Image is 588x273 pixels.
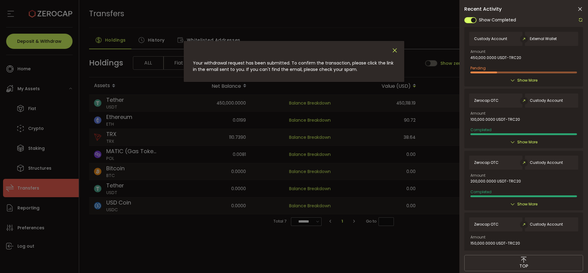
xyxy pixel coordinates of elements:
[470,179,521,183] span: 200,000.0000 USDT-TRC20
[530,160,563,165] span: Custody Account
[517,139,537,145] span: Show More
[530,222,563,227] span: Custody Account
[474,37,507,41] span: Custody Account
[470,127,492,132] span: Completed
[470,174,485,177] span: Amount
[530,98,563,103] span: Custody Account
[479,17,516,23] span: Show Completed
[470,56,521,60] span: 450,000.0000 USDT-TRC20
[470,65,486,71] span: Pending
[184,41,404,82] div: dialog
[193,60,394,72] span: Your withdrawal request has been submitted. To confirm the transaction, please click the link in ...
[517,77,537,83] span: Show More
[470,235,485,239] span: Amount
[557,244,588,273] iframe: Chat Widget
[464,7,502,12] span: Recent Activity
[470,189,492,194] span: Completed
[517,201,537,207] span: Show More
[474,160,499,165] span: Zerocap OTC
[474,98,499,103] span: Zerocap OTC
[474,222,499,227] span: Zerocap OTC
[391,47,398,54] button: Close
[470,117,520,122] span: 100,000.0000 USDT-TRC20
[530,37,557,41] span: External Wallet
[470,50,485,53] span: Amount
[470,241,520,245] span: 150,000.0000 USDT-TRC20
[470,112,485,115] span: Amount
[519,263,528,269] span: TOP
